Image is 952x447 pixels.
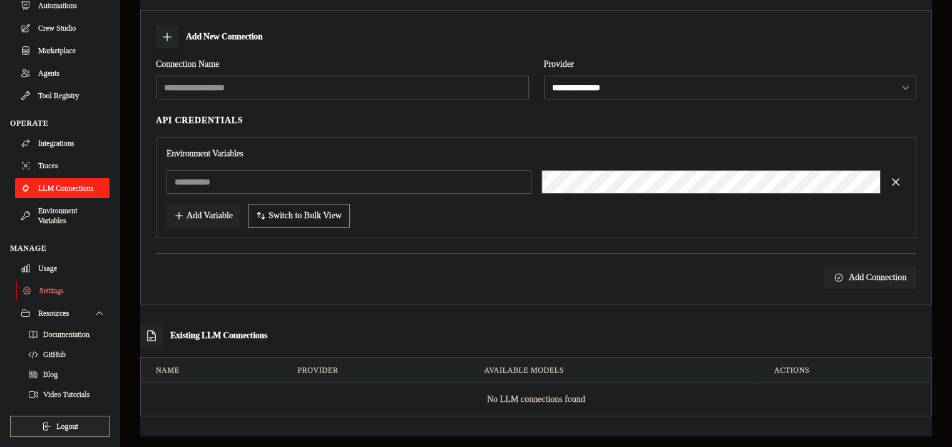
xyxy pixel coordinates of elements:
a: Video Tutorials [23,386,110,403]
a: GitHub [23,346,110,363]
label: Provider [544,58,917,71]
span: Video Tutorials [43,389,90,399]
th: Name [141,358,282,383]
a: Tool Registry [15,86,110,106]
button: Logout [10,416,110,437]
h3: Environment Variables [166,148,906,160]
button: Add Variable [166,204,240,228]
button: Resources [15,303,110,323]
th: Provider [282,358,469,383]
a: LLM Connections [15,178,110,198]
span: Switch to Bulk View [269,209,342,222]
span: Documentation [43,329,90,339]
a: Usage [15,258,110,278]
th: Available Models [469,358,759,383]
span: GitHub [43,349,66,359]
a: Traces [15,156,110,176]
a: Crew Studio [15,18,110,38]
td: No LLM connections found [141,383,931,416]
div: Manage [10,243,110,253]
a: Blog [23,366,110,383]
h3: Existing LLM Connections [170,329,267,342]
a: Marketplace [15,41,110,61]
a: Integrations [15,133,110,153]
span: Logout [56,421,78,431]
h4: API Credentials [156,114,243,127]
button: Add Connection [824,266,916,289]
span: Resources [38,308,69,318]
span: Blog [43,369,58,379]
a: Documentation [23,326,110,343]
th: Actions [759,358,931,383]
div: Operate [10,118,110,128]
a: Agents [15,63,110,83]
a: Settings [16,281,111,301]
label: Connection Name [156,58,529,71]
h3: Add New Connection [186,31,263,43]
button: Switch to Bulk View [248,204,350,228]
a: Environment Variables [15,201,110,231]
